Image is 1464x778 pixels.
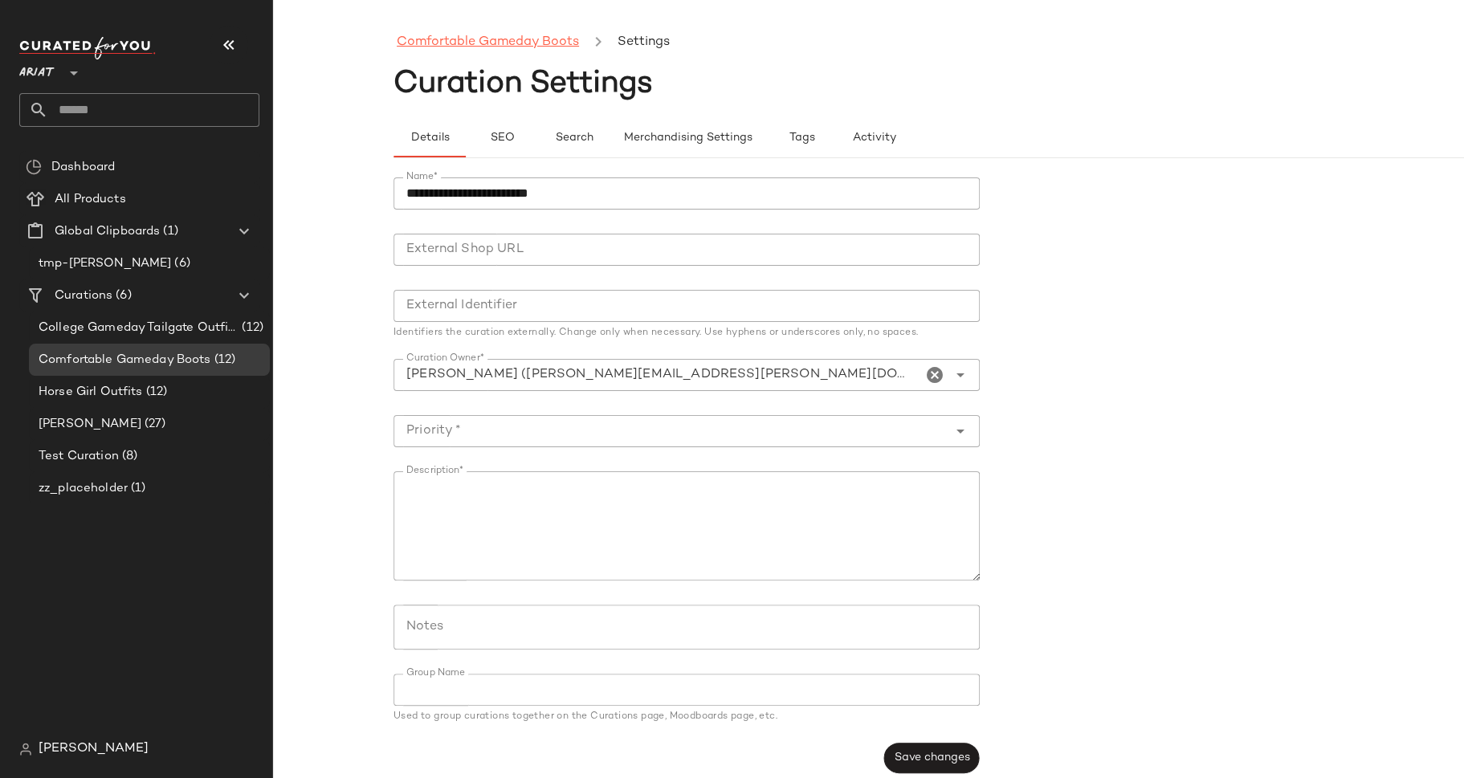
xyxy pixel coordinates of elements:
[883,743,979,773] button: Save changes
[171,255,190,273] span: (6)
[489,132,514,145] span: SEO
[112,287,131,305] span: (6)
[141,415,166,434] span: (27)
[852,132,896,145] span: Activity
[394,328,980,338] div: Identifiers the curation externally. Change only when necessary. Use hyphens or underscores only,...
[239,319,263,337] span: (12)
[893,752,969,764] span: Save changes
[19,37,156,59] img: cfy_white_logo.C9jOOHJF.svg
[394,68,653,100] span: Curation Settings
[39,351,211,369] span: Comfortable Gameday Boots
[119,447,137,466] span: (8)
[397,32,579,53] a: Comfortable Gameday Boots
[160,222,177,241] span: (1)
[55,222,160,241] span: Global Clipboards
[39,319,239,337] span: College Gameday Tailgate Outfits
[410,132,449,145] span: Details
[39,415,141,434] span: [PERSON_NAME]
[39,383,143,401] span: Horse Girl Outfits
[55,190,126,209] span: All Products
[19,55,55,84] span: Ariat
[128,479,145,498] span: (1)
[789,132,815,145] span: Tags
[39,255,171,273] span: tmp-[PERSON_NAME]
[39,739,149,759] span: [PERSON_NAME]
[925,365,944,385] i: Clear Curation Owner*
[55,287,112,305] span: Curations
[623,132,752,145] span: Merchandising Settings
[19,743,32,756] img: svg%3e
[143,383,168,401] span: (12)
[614,32,673,53] li: Settings
[951,422,970,441] i: Open
[39,447,119,466] span: Test Curation
[211,351,236,369] span: (12)
[39,479,128,498] span: zz_placeholder
[394,712,980,722] div: Used to group curations together on the Curations page, Moodboards page, etc.
[51,158,115,177] span: Dashboard
[555,132,593,145] span: Search
[26,159,42,175] img: svg%3e
[951,365,970,385] i: Open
